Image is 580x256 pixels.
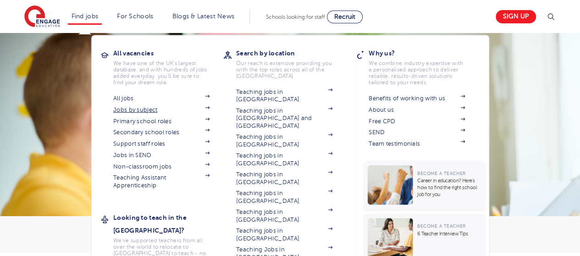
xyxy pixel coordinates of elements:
span: Recruit [334,13,355,20]
a: Teaching Assistant Apprenticeship [113,174,210,189]
span: Schools looking for staff [266,14,325,20]
a: For Schools [117,13,153,20]
a: Jobs in SEND [113,152,210,159]
a: Why us?We combine industry expertise with a personalised approach to deliver reliable, results-dr... [369,47,479,86]
a: Primary school roles [113,118,210,125]
p: 6 Teacher Interview Tips [417,230,481,237]
a: Teaching jobs in [GEOGRAPHIC_DATA] [236,227,332,242]
a: About us [369,106,465,114]
a: Teaching jobs in [GEOGRAPHIC_DATA] and [GEOGRAPHIC_DATA] [236,107,332,130]
a: Teaching jobs in [GEOGRAPHIC_DATA] [236,133,332,148]
p: We have one of the UK's largest database. and with hundreds of jobs added everyday. you'll be sur... [113,60,210,86]
p: We combine industry expertise with a personalised approach to deliver reliable, results-driven so... [369,60,465,86]
a: Blogs & Latest News [172,13,235,20]
a: Sign up [496,10,536,23]
a: Teaching jobs in [GEOGRAPHIC_DATA] [236,88,332,103]
span: Become a Teacher [417,171,465,176]
h3: Looking to teach in the [GEOGRAPHIC_DATA]? [113,211,223,237]
a: Free CPD [369,118,465,125]
a: Teaching jobs in [GEOGRAPHIC_DATA] [236,152,332,167]
img: Engage Education [24,5,60,28]
a: Benefits of working with us [369,95,465,102]
a: All vacanciesWe have one of the UK's largest database. and with hundreds of jobs added everyday. ... [113,47,223,86]
a: Team testimonials [369,140,465,147]
a: Support staff roles [113,140,210,147]
a: Teaching jobs in [GEOGRAPHIC_DATA] [236,171,332,186]
a: Recruit [327,11,363,23]
a: Teaching jobs in [GEOGRAPHIC_DATA] [236,208,332,223]
a: Find jobs [72,13,99,20]
p: Our reach is extensive providing you with the top roles across all of the [GEOGRAPHIC_DATA] [236,60,332,79]
span: Become a Teacher [417,223,465,229]
h3: Search by location [236,47,346,60]
a: All jobs [113,95,210,102]
a: Become a TeacherCareer in education? Here’s how to find the right school job for you [363,161,488,212]
a: Non-classroom jobs [113,163,210,170]
a: Search by locationOur reach is extensive providing you with the top roles across all of the [GEOG... [236,47,346,79]
a: Teaching jobs in [GEOGRAPHIC_DATA] [236,190,332,205]
a: SEND [369,129,465,136]
h3: All vacancies [113,47,223,60]
p: Career in education? Here’s how to find the right school job for you [417,177,481,198]
a: Jobs by subject [113,106,210,114]
h3: Why us? [369,47,479,60]
a: Secondary school roles [113,129,210,136]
